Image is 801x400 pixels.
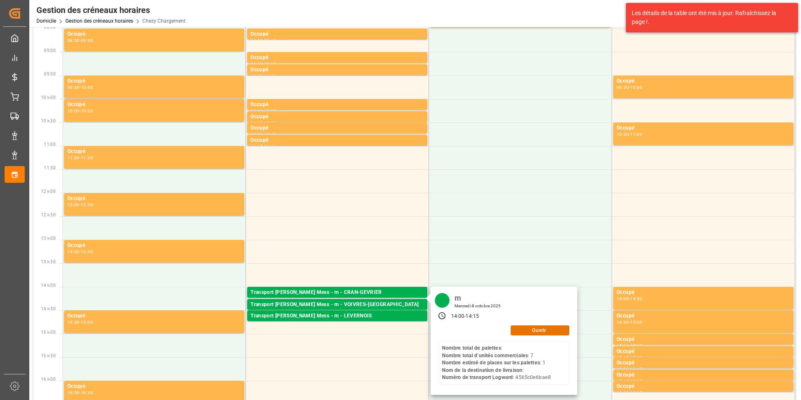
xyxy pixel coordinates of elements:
[80,39,81,42] div: -
[263,74,264,78] div: -
[251,74,263,78] div: 09:15
[251,320,424,327] div: Palettes : 1,TU : 16,Ville : LEVERNOIS,Arrivée : [DATE] 00:00:00
[630,86,642,89] div: 10:00
[67,195,241,203] div: Occupé
[617,132,629,136] div: 10:30
[617,356,629,360] div: 15:15
[630,320,642,324] div: 15:00
[44,142,56,147] span: 11:00
[264,121,276,125] div: 10:30
[251,297,424,304] div: Palettes : ,TU : 7,Ville : CRAN-GEVRIER,[GEOGRAPHIC_DATA] : [DATE] 00:00:00
[511,325,569,335] button: Ouvrir
[617,77,790,86] div: Occupé
[251,288,424,297] div: Transport [PERSON_NAME] Mess - m - CRAN-GEVRIER
[629,297,630,301] div: -
[263,121,264,125] div: -
[41,353,56,358] span: 15 h 30
[617,320,629,324] div: 14:30
[80,109,81,113] div: -
[630,297,642,301] div: 14:30
[251,109,263,113] div: 10:00
[630,344,642,348] div: 15:15
[251,39,263,42] div: 08:30
[67,101,241,109] div: Occupé
[630,132,642,136] div: 11:00
[442,360,540,366] b: Nombre estimé de places sur les palettes
[80,250,81,254] div: -
[617,379,629,383] div: 15:45
[264,145,276,148] div: 11:00
[81,109,93,113] div: 10:30
[617,288,790,297] div: Occupé
[264,39,276,42] div: 08:45
[251,124,424,132] div: Occupé
[251,101,424,109] div: Occupé
[629,356,630,360] div: -
[452,291,504,303] div: m
[36,4,186,16] div: Gestion des créneaux horaires
[80,203,81,207] div: -
[452,303,504,309] div: Mercredi 8 octobre 2025
[442,374,513,380] b: Numéro de transport Logward
[81,156,93,160] div: 11:30
[41,377,56,382] span: 16 h 00
[617,371,790,379] div: Occupé
[41,213,56,217] span: 12 h 30
[617,344,629,348] div: 15:00
[442,367,522,373] b: Nom de la destination de livraison
[67,77,241,86] div: Occupé
[67,203,80,207] div: 12:00
[41,119,56,123] span: 10 h 30
[67,250,80,254] div: 13:00
[67,86,80,89] div: 09:30
[465,313,479,320] div: 14:15
[67,148,241,156] div: Occupé
[629,132,630,136] div: -
[251,54,424,62] div: Occupé
[263,62,264,66] div: -
[81,320,93,324] div: 15:00
[44,48,56,53] span: 09:00
[251,312,424,320] div: Transport [PERSON_NAME] Mess - m - LEVERNOIS
[617,348,790,356] div: Occupé
[264,74,276,78] div: 09:30
[464,313,465,320] div: -
[81,39,93,42] div: 09:00
[80,391,81,395] div: -
[67,312,241,320] div: Occupé
[617,391,629,395] div: 16:00
[251,113,424,121] div: Occupé
[617,124,790,132] div: Occupé
[630,356,642,360] div: 15:30
[617,297,629,301] div: 14:00
[67,30,241,39] div: Occupé
[251,301,424,309] div: Transport [PERSON_NAME] Mess - m - VOIVRES-[GEOGRAPHIC_DATA]
[81,86,93,89] div: 10:00
[67,382,241,391] div: Occupé
[629,391,630,395] div: -
[442,353,528,358] b: Nombre total d’unités commerciales
[617,367,629,371] div: 15:30
[617,335,790,344] div: Occupé
[630,379,642,383] div: 16:00
[629,344,630,348] div: -
[81,250,93,254] div: 13:30
[41,260,56,264] span: 13 h 30
[264,132,276,136] div: 10:45
[41,95,56,100] span: 10 h 00
[44,72,56,76] span: 09:30
[263,145,264,148] div: -
[65,18,133,24] a: Gestion des créneaux horaires
[81,391,93,395] div: 16:30
[44,166,56,170] span: 11:30
[80,320,81,324] div: -
[251,132,263,136] div: 10:30
[263,109,264,113] div: -
[251,309,424,316] div: Palettes : ,TU : 70,Ville : [GEOGRAPHIC_DATA],[GEOGRAPHIC_DATA] : [DATE] 00:00:00
[67,156,80,160] div: 11:00
[442,345,551,382] div: : : 7 : 1 : : 4565c0e6bae8
[629,86,630,89] div: -
[251,121,263,125] div: 10:15
[41,189,56,194] span: 12 h 00
[251,30,424,39] div: Occupé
